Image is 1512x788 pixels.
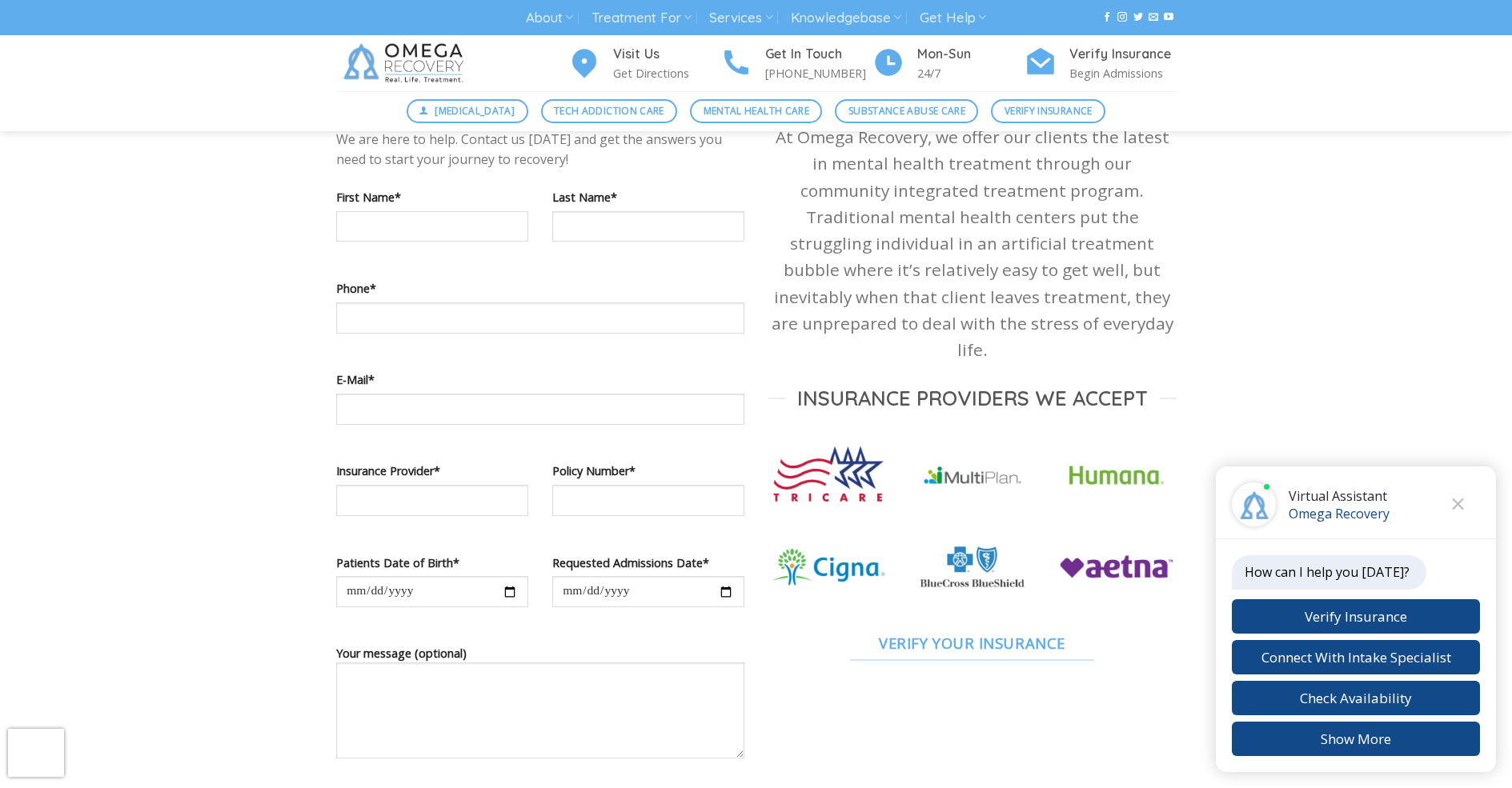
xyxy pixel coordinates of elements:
p: 24/7 [917,64,1025,82]
a: Tech Addiction Care [541,99,678,123]
label: Phone* [336,279,744,298]
span: Tech Addiction Care [554,103,664,118]
a: Treatment For [592,3,692,33]
label: Insurance Provider* [336,462,528,480]
p: [PHONE_NUMBER] [765,64,872,82]
h4: Mon-Sun [917,44,1025,65]
img: Omega Recovery [336,35,476,91]
a: Follow on Instagram [1117,12,1127,23]
a: Send us an email [1149,12,1158,23]
h4: Verify Insurance [1069,44,1177,65]
a: Substance Abuse Care [835,99,978,123]
a: Services [709,3,772,33]
span: Substance Abuse Care [848,103,965,118]
h4: Get In Touch [765,44,872,65]
label: Last Name* [552,188,744,206]
p: We are here to help. Contact us [DATE] and get the answers you need to start your journey to reco... [336,130,744,170]
label: Requested Admissions Date* [552,554,744,572]
label: First Name* [336,188,528,206]
span: Verify Insurance [1005,103,1093,118]
a: Knowledgebase [791,3,901,33]
label: Policy Number* [552,462,744,480]
a: Follow on Facebook [1102,12,1112,23]
a: Verify Insurance Begin Admissions [1025,44,1177,83]
textarea: Your message (optional) [336,662,744,758]
a: [MEDICAL_DATA] [407,99,528,123]
a: Follow on Twitter [1133,12,1143,23]
a: Get Help [920,3,986,33]
a: Mental Health Care [690,99,822,123]
label: Your message (optional) [336,644,744,770]
span: [MEDICAL_DATA] [435,103,515,118]
a: Verify Insurance [991,99,1105,123]
a: Follow on YouTube [1164,12,1173,23]
h4: Visit Us [613,44,720,65]
a: Get In Touch [PHONE_NUMBER] [720,44,872,83]
span: Insurance Providers we Accept [797,385,1148,411]
a: Verify Your Insurance [768,625,1177,662]
span: Verify Your Insurance [879,631,1065,654]
a: About [526,3,573,33]
label: Patients Date of Birth* [336,554,528,572]
p: At Omega Recovery, we offer our clients the latest in mental health treatment through our communi... [768,124,1177,363]
label: E-Mail* [336,370,744,389]
p: Begin Admissions [1069,64,1177,82]
a: Visit Us Get Directions [568,44,720,83]
span: Mental Health Care [704,103,809,118]
p: Get Directions [613,64,720,82]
